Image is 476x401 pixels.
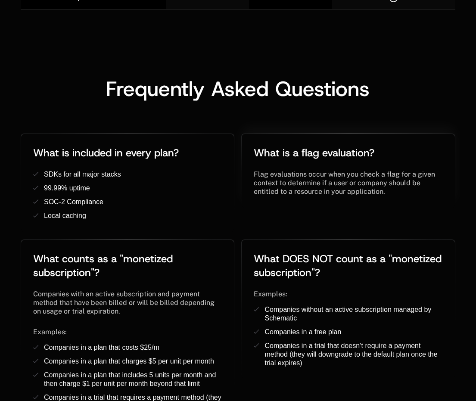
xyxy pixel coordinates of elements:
span: Companies in a trial that doesn’t require a payment method (they will downgrade to the default pl... [264,342,439,367]
span: Companies in a plan that charges $5 per unit per month [44,357,214,365]
span: Frequently Asked Questions [106,75,370,103]
span: What is included in every plan? [33,146,179,160]
span: 99.99% uptime [44,184,90,192]
span: Flag evaluations occur when you check a flag for a given context to determine if a user or compan... [254,170,437,196]
span: Companies in a plan that costs $25/m [44,344,159,351]
span: Examples: [33,328,67,336]
span: What is a flag evaluation? [254,146,374,160]
span: Companies in a plan that includes 5 units per month and then charge $1 per unit per month beyond ... [44,371,218,387]
span: SOC-2 Compliance [44,198,103,205]
span: Companies without an active subscription managed by Schematic [264,306,433,322]
span: SDKs for all major stacks [44,171,121,178]
span: Companies in a free plan [264,328,341,336]
span: What DOES NOT count as a "monetized subscription"? [254,252,445,280]
span: Companies with an active subscription and payment method that have been billed or will be billed ... [33,290,216,315]
span: Examples: [254,290,287,298]
span: What counts as a "monetized subscription"? [33,252,176,280]
span: Local caching [44,212,86,219]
